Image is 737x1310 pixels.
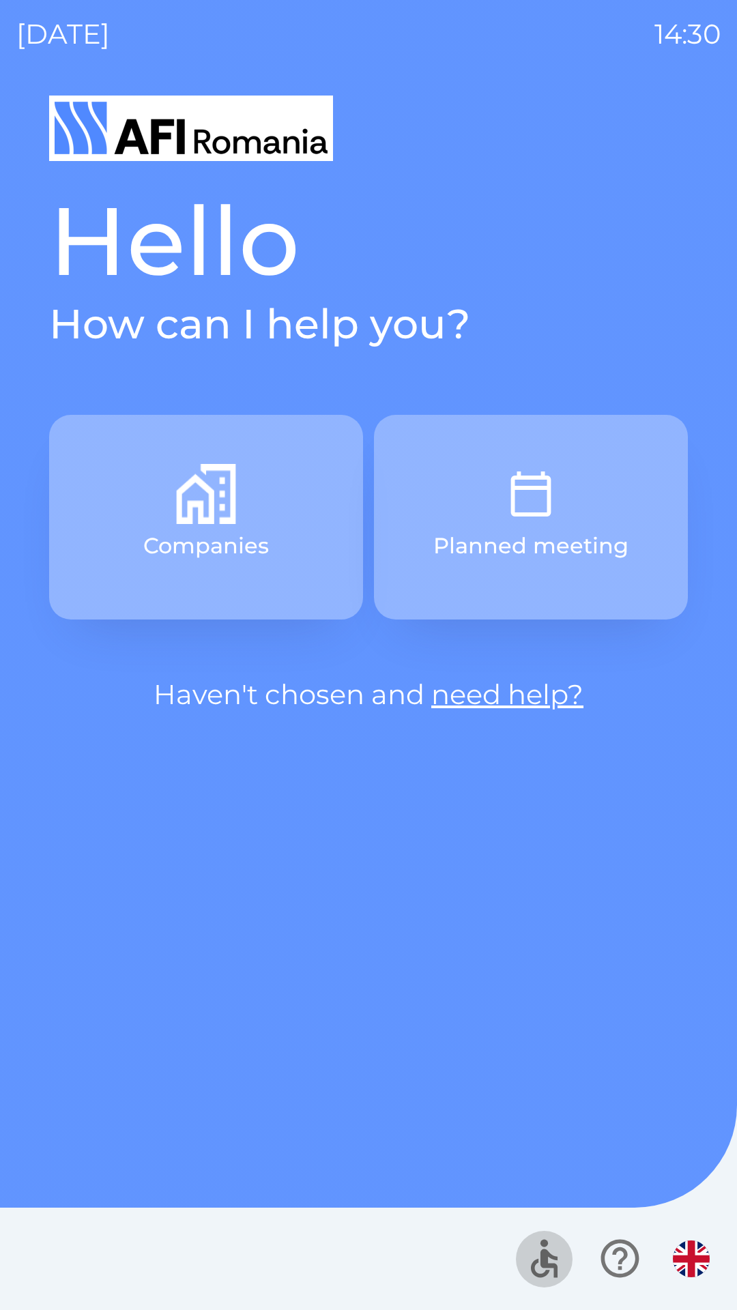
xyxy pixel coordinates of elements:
[49,415,363,620] button: Companies
[176,464,236,524] img: b9f982fa-e31d-4f99-8b4a-6499fa97f7a5.png
[501,464,561,524] img: 8d7ece35-bdbc-4bf8-82f1-eadb5a162c66.png
[374,415,688,620] button: Planned meeting
[431,678,583,711] a: need help?
[16,14,110,55] p: [DATE]
[49,183,688,299] h1: Hello
[49,674,688,715] p: Haven't chosen and
[654,14,721,55] p: 14:30
[673,1240,710,1277] img: en flag
[49,96,688,161] img: Logo
[143,529,269,562] p: Companies
[49,299,688,349] h2: How can I help you?
[433,529,628,562] p: Planned meeting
